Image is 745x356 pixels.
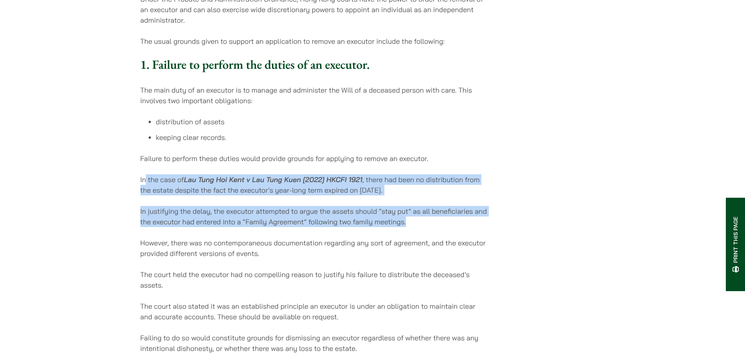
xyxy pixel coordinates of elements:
li: keeping clear records. [156,132,489,143]
p: In justifying the delay, the executor attempted to argue the assets should “stay put” as all bene... [140,206,489,227]
p: In the case of , there had been no distribution from the estate despite the fact the executor’s y... [140,174,489,195]
p: Failing to do so would constitute grounds for dismissing an executor regardless of whether there ... [140,333,489,354]
p: The usual grounds given to support an application to remove an executor include the following: [140,36,489,47]
p: Failure to perform these duties would provide grounds for applying to remove an executor. [140,153,489,164]
p: The court also stated it was an established principle an executor is under an obligation to maint... [140,301,489,322]
p: However, there was no contemporaneous documentation regarding any sort of agreement, and the exec... [140,238,489,259]
li: distribution of assets [156,116,489,127]
h3: 1. Failure to perform the duties of an executor. [140,57,489,72]
strong: Lau Tung Hoi Kent v Lau Tung Kuen [2022] HKCFI 1921 [184,175,363,184]
p: The main duty of an executor is to manage and administer the Will of a deceased person with care.... [140,85,489,106]
p: The court held the executor had no compelling reason to justify his failure to distribute the dec... [140,269,489,290]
